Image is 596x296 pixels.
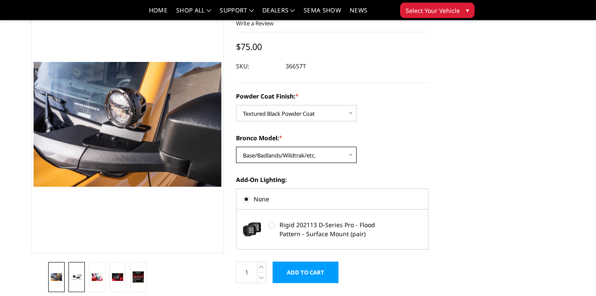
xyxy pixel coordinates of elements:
span: Select Your Vehicle [406,6,460,15]
iframe: Chat Widget [553,255,596,296]
dt: SKU: [236,59,279,74]
a: Write a Review [236,19,273,27]
label: Bronco Model: [236,133,429,142]
a: SEMA Show [304,7,341,20]
a: Dealers [262,7,295,20]
img: Bronco Cowl Light Mounts [71,274,82,280]
img: Bronco Cowl Light Mounts [112,273,123,281]
label: Powder Coat Finish: [236,92,429,101]
img: Bronco Cowl Light Mounts [51,273,62,281]
span: $75.00 [236,41,262,52]
img: Bronco Cowl Light Mounts [92,273,103,281]
input: Add to Cart [273,262,338,283]
label: Add-On Lighting: [236,175,429,184]
button: Select Your Vehicle [400,3,475,18]
a: News [350,7,367,20]
a: Support [220,7,254,20]
dd: 36657T [286,59,306,74]
span: ▾ [466,6,469,15]
label: None [243,194,422,203]
label: Rigid 202113 D-Series Pro - Flood Pattern - Surface Mount (pair) [268,220,395,238]
a: shop all [176,7,211,20]
a: Home [149,7,168,20]
img: Bronco Cowl Light Mounts [133,271,144,283]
